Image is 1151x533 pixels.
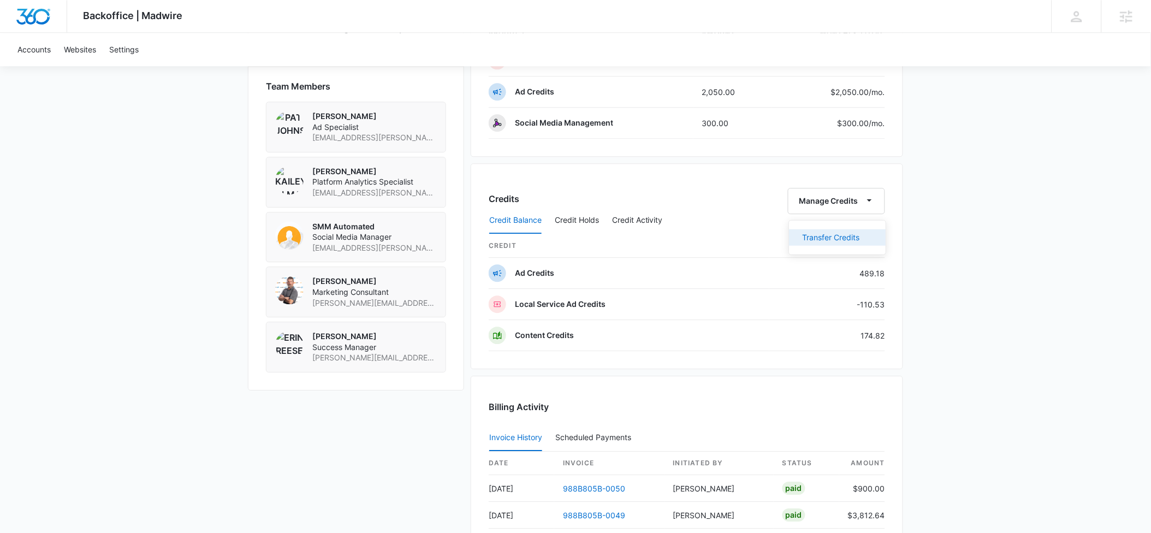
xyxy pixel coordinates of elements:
button: Credit Activity [612,208,663,234]
span: /mo. [869,119,885,128]
td: -110.53 [769,289,885,320]
p: Ad Credits [515,268,554,279]
td: [PERSON_NAME] [665,475,774,502]
th: invoice [554,452,665,475]
span: Team Members [266,80,330,93]
img: Erin Reese [275,331,304,359]
a: Websites [57,33,103,66]
p: $2,050.00 [831,86,885,98]
h3: Credits [489,192,519,205]
button: Invoice History [489,425,542,451]
span: [PERSON_NAME][EMAIL_ADDRESS][DOMAIN_NAME] [312,352,437,363]
th: Remaining [769,234,885,258]
p: Ad Credits [515,86,554,97]
th: date [489,452,554,475]
th: status [774,452,839,475]
img: Kailey Almanza [275,166,304,194]
td: 489.18 [769,258,885,289]
span: [PERSON_NAME][EMAIL_ADDRESS][PERSON_NAME][DOMAIN_NAME] [312,298,437,309]
p: Social Media Management [515,117,613,128]
td: 174.82 [769,320,885,351]
td: [DATE] [489,502,554,529]
td: $900.00 [839,475,885,502]
p: $300.00 [834,117,885,129]
p: Content Credits [515,330,574,341]
span: [EMAIL_ADDRESS][PERSON_NAME][DOMAIN_NAME] [312,132,437,143]
th: Initiated By [665,452,774,475]
a: Settings [103,33,145,66]
span: Ad Specialist [312,122,437,133]
img: Pat Johnson [275,111,304,139]
th: amount [839,452,885,475]
td: 300.00 [693,108,773,139]
button: Manage Credits [788,188,885,214]
h3: Billing Activity [489,400,885,413]
td: [DATE] [489,475,554,502]
td: [PERSON_NAME] [665,502,774,529]
a: Accounts [11,33,57,66]
p: [PERSON_NAME] [312,166,437,177]
td: $3,812.64 [839,502,885,529]
span: [EMAIL_ADDRESS][PERSON_NAME][DOMAIN_NAME] [312,187,437,198]
img: Shawn Zick [275,276,304,304]
span: Backoffice | Madwire [84,10,183,21]
a: 988B805B-0049 [563,511,625,520]
div: Paid [782,482,805,495]
span: [EMAIL_ADDRESS][PERSON_NAME][DOMAIN_NAME] [312,242,437,253]
img: SMM Automated [275,221,304,250]
th: credit [489,234,769,258]
p: Local Service Ad Credits [515,299,606,310]
span: Marketing Consultant [312,287,437,298]
span: Success Manager [312,342,437,353]
span: /mo. [869,87,885,97]
div: Scheduled Payments [555,434,636,441]
button: Credit Balance [489,208,542,234]
td: 2,050.00 [693,76,773,108]
a: 988B805B-0050 [563,484,625,493]
button: Transfer Credits [789,229,886,246]
span: Social Media Manager [312,232,437,242]
p: [PERSON_NAME] [312,276,437,287]
div: Paid [782,508,805,522]
p: SMM Automated [312,221,437,232]
p: [PERSON_NAME] [312,111,437,122]
p: [PERSON_NAME] [312,331,437,342]
button: Credit Holds [555,208,599,234]
span: Platform Analytics Specialist [312,176,437,187]
div: Transfer Credits [802,234,859,241]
